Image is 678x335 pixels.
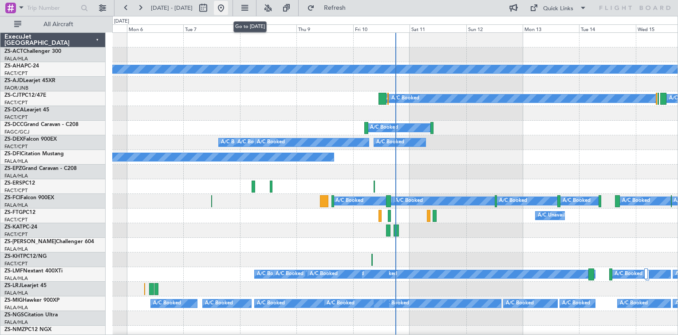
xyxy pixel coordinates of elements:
div: Thu 9 [296,24,353,32]
span: All Aircraft [23,21,94,28]
button: Refresh [303,1,356,15]
div: A/C Booked [622,194,650,208]
div: A/C Booked [376,136,404,149]
div: Quick Links [543,4,573,13]
a: FACT/CPT [4,114,28,121]
span: [DATE] - [DATE] [151,4,193,12]
button: Quick Links [525,1,591,15]
a: ZS-MIGHawker 900XP [4,298,59,303]
a: FALA/HLA [4,290,28,296]
div: Sun 12 [466,24,523,32]
div: A/C Booked [620,297,648,310]
span: ZS-FTG [4,210,23,215]
span: ZS-AJD [4,78,23,83]
div: A/C Booked [327,297,355,310]
a: FACT/CPT [4,217,28,223]
span: ZS-MIG [4,298,23,303]
span: ZS-CJT [4,93,22,98]
a: ZS-EPZGrand Caravan - C208 [4,166,77,171]
span: ZS-KAT [4,225,23,230]
a: FACT/CPT [4,231,28,238]
a: ZS-NMZPC12 NGX [4,327,51,332]
div: A/C Booked [615,268,643,281]
span: ZS-DCC [4,122,24,127]
div: A/C Booked [395,194,423,208]
div: A/C Booked [237,136,265,149]
div: Mon 13 [523,24,579,32]
a: FACT/CPT [4,99,28,106]
div: A/C Booked [257,268,285,281]
div: Fri 10 [353,24,410,32]
button: All Aircraft [10,17,96,32]
span: Refresh [316,5,354,11]
a: FACT/CPT [4,187,28,194]
span: ZS-NMZ [4,327,25,332]
a: FAGC/GCJ [4,129,29,135]
div: Go to [DATE] [233,21,267,32]
a: FACT/CPT [4,260,28,267]
div: A/C Booked [563,194,591,208]
a: ZS-NGSCitation Ultra [4,312,58,318]
span: ZS-LRJ [4,283,21,288]
div: Tue 14 [579,24,635,32]
span: ZS-DEX [4,137,23,142]
div: [DATE] [114,18,129,25]
a: ZS-DCCGrand Caravan - C208 [4,122,79,127]
a: FALA/HLA [4,202,28,209]
div: A/C Booked [391,92,419,105]
a: ZS-KHTPC12/NG [4,254,47,259]
a: FAOR/JNB [4,85,28,91]
a: ZS-[PERSON_NAME]Challenger 604 [4,239,94,244]
div: A/C Booked [153,297,181,310]
a: ZS-CJTPC12/47E [4,93,46,98]
div: A/C Booked [381,297,409,310]
span: ZS-DFI [4,151,21,157]
a: FALA/HLA [4,173,28,179]
a: ZS-ACTChallenger 300 [4,49,61,54]
a: ZS-AHAPC-24 [4,63,39,69]
div: A/C Unavailable [538,209,575,222]
div: A/C Booked [257,297,285,310]
a: ZS-AJDLearjet 45XR [4,78,55,83]
div: A/C Booked [370,121,398,134]
div: A/C Booked [221,136,249,149]
div: A/C Booked [335,194,363,208]
span: ZS-DCA [4,107,24,113]
a: FALA/HLA [4,246,28,252]
a: FALA/HLA [4,319,28,326]
div: A/C Booked [499,194,527,208]
span: ZS-ERS [4,181,22,186]
span: ZS-ACT [4,49,23,54]
div: Tue 7 [183,24,240,32]
a: ZS-LRJLearjet 45 [4,283,47,288]
a: FALA/HLA [4,275,28,282]
a: FALA/HLA [4,55,28,62]
div: A/C Booked [205,297,233,310]
div: Mon 6 [127,24,183,32]
a: ZS-DFICitation Mustang [4,151,64,157]
span: ZS-[PERSON_NAME] [4,239,56,244]
a: FALA/HLA [4,304,28,311]
a: ZS-FCIFalcon 900EX [4,195,54,201]
span: ZS-FCI [4,195,20,201]
div: A/C Booked [276,268,304,281]
div: A/C Booked [506,297,534,310]
span: ZS-EPZ [4,166,22,171]
input: Trip Number [27,1,78,15]
a: ZS-DCALearjet 45 [4,107,49,113]
a: ZS-DEXFalcon 900EX [4,137,57,142]
span: ZS-KHT [4,254,23,259]
div: A/C Booked [310,268,338,281]
a: FACT/CPT [4,70,28,77]
span: ZS-NGS [4,312,24,318]
span: ZS-LMF [4,268,23,274]
a: FACT/CPT [4,143,28,150]
a: ZS-KATPC-24 [4,225,37,230]
span: ZS-AHA [4,63,24,69]
a: ZS-ERSPC12 [4,181,35,186]
div: A/C Booked [562,297,590,310]
a: ZS-LMFNextant 400XTi [4,268,63,274]
a: ZS-FTGPC12 [4,210,35,215]
div: A/C Booked [257,136,285,149]
a: FALA/HLA [4,158,28,165]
